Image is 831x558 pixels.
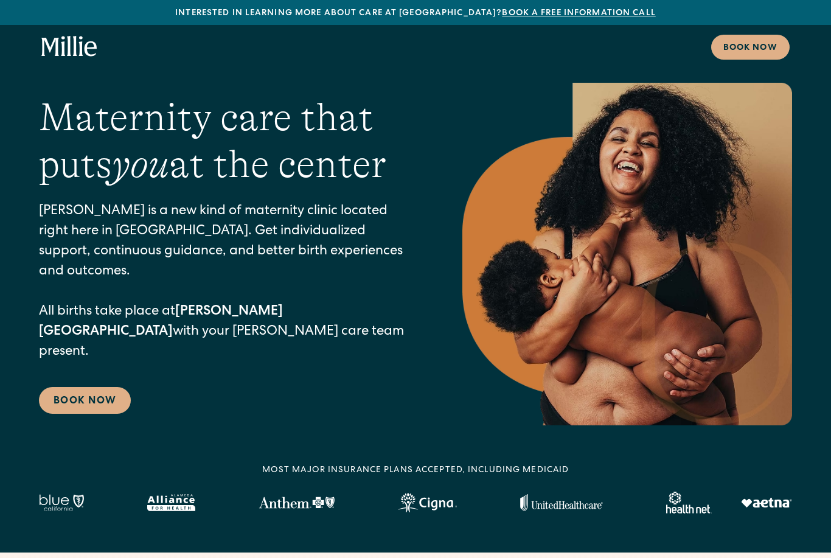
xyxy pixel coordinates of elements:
em: you [112,142,169,186]
a: Book now [711,35,790,60]
img: Anthem Logo [259,497,335,509]
img: Alameda Alliance logo [147,494,195,511]
a: Book Now [39,387,131,414]
a: home [41,36,97,58]
p: [PERSON_NAME] is a new kind of maternity clinic located right here in [GEOGRAPHIC_DATA]. Get indi... [39,202,414,363]
img: United Healthcare logo [520,494,603,511]
img: Smiling mother with her baby in arms, celebrating body positivity and the nurturing bond of postp... [462,83,792,425]
img: Cigna logo [398,493,457,512]
div: Book now [723,42,777,55]
img: Aetna logo [741,498,792,507]
a: Book a free information call [502,9,655,18]
img: Blue California logo [39,494,84,511]
h1: Maternity care that puts at the center [39,94,414,188]
div: MOST MAJOR INSURANCE PLANS ACCEPTED, INCLUDING MEDICAID [262,464,569,477]
img: Healthnet logo [666,492,712,514]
